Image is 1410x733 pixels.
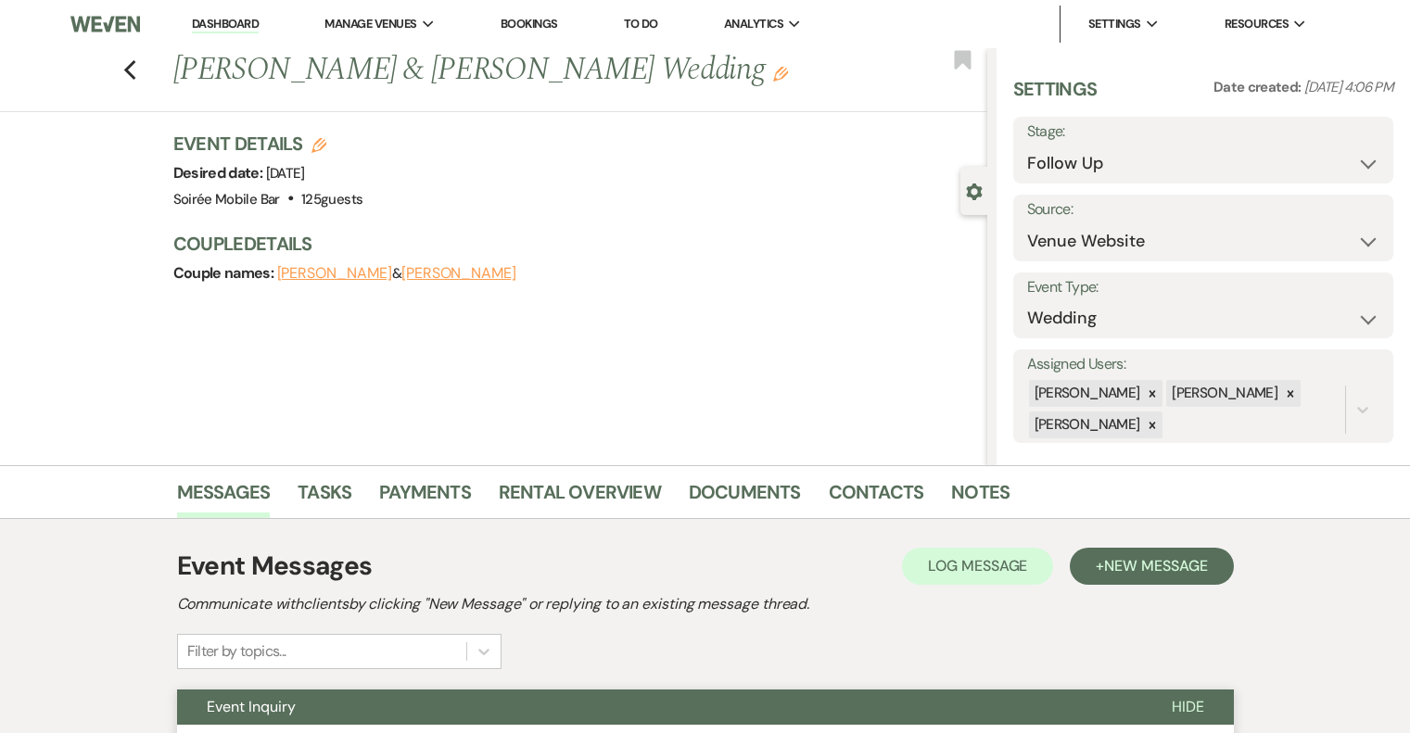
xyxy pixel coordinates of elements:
label: Event Type: [1027,274,1379,301]
label: Assigned Users: [1027,351,1379,378]
button: Close lead details [966,182,983,199]
button: Edit [773,65,788,82]
a: Notes [951,477,1010,518]
div: [PERSON_NAME] [1029,380,1143,407]
h3: Event Details [173,131,363,157]
div: [PERSON_NAME] [1029,411,1143,438]
span: 125 guests [301,190,362,209]
a: Tasks [298,477,351,518]
span: New Message [1104,556,1207,575]
a: To Do [624,16,658,32]
span: Hide [1172,697,1204,716]
span: Couple names: [173,263,277,283]
span: Date created: [1213,78,1304,96]
a: Rental Overview [499,477,661,518]
span: Resources [1225,15,1289,33]
div: [PERSON_NAME] [1166,380,1280,407]
h2: Communicate with clients by clicking "New Message" or replying to an existing message thread. [177,593,1234,615]
button: Log Message [902,548,1053,585]
button: [PERSON_NAME] [401,266,516,281]
label: Source: [1027,196,1379,223]
button: Event Inquiry [177,689,1142,725]
div: Filter by topics... [187,640,286,663]
button: Hide [1142,689,1234,725]
label: Stage: [1027,119,1379,145]
span: Log Message [928,556,1027,575]
a: Dashboard [192,16,259,33]
h3: Couple Details [173,231,969,257]
span: [DATE] [266,164,305,183]
a: Contacts [829,477,924,518]
a: Bookings [501,16,558,32]
span: & [277,264,516,283]
span: Analytics [724,15,783,33]
span: Settings [1088,15,1141,33]
a: Messages [177,477,271,518]
a: Payments [379,477,471,518]
span: [DATE] 4:06 PM [1304,78,1393,96]
img: Weven Logo [70,5,140,44]
button: [PERSON_NAME] [277,266,392,281]
span: Desired date: [173,163,266,183]
span: Manage Venues [324,15,416,33]
button: +New Message [1070,548,1233,585]
a: Documents [689,477,801,518]
h1: Event Messages [177,547,373,586]
span: Soirée Mobile Bar [173,190,280,209]
span: Event Inquiry [207,697,296,716]
h3: Settings [1013,76,1098,117]
h1: [PERSON_NAME] & [PERSON_NAME] Wedding [173,48,818,93]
